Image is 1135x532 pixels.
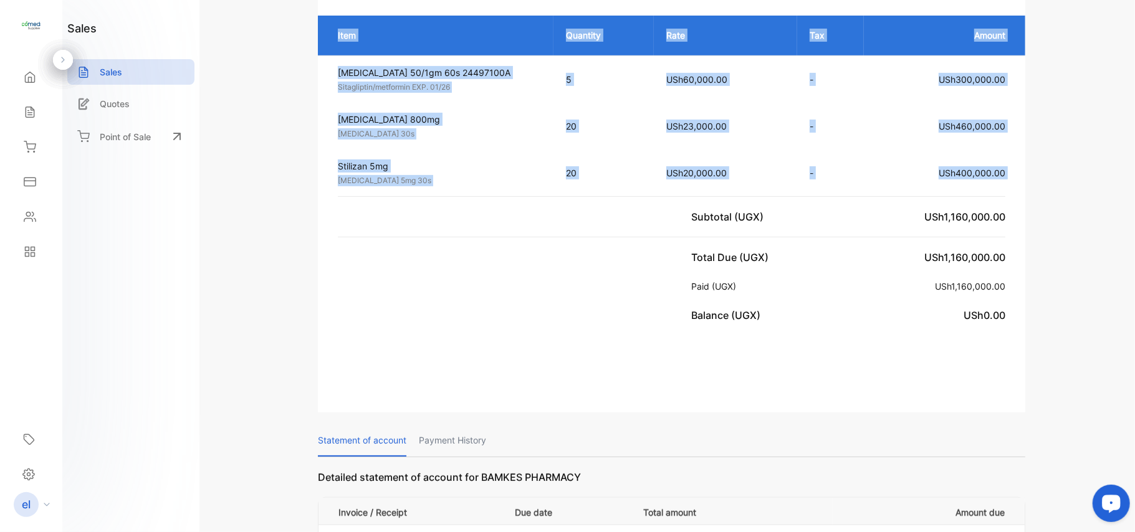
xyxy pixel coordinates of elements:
[67,20,97,37] h1: sales
[924,251,1005,264] span: USh1,160,000.00
[100,130,151,143] p: Point of Sale
[67,123,194,150] a: Point of Sale
[338,503,499,519] p: Invoice / Receipt
[566,29,641,42] p: Quantity
[22,496,31,513] p: el
[22,16,41,35] img: logo
[338,29,541,42] p: Item
[338,159,544,173] p: Stilizan 5mg
[566,73,641,86] p: 5
[924,211,1005,223] span: USh1,160,000.00
[939,121,1005,131] span: USh460,000.00
[939,168,1005,178] span: USh400,000.00
[1083,480,1135,532] iframe: LiveChat chat widget
[643,503,822,519] p: Total amount
[838,503,1005,519] p: Amount due
[692,250,774,265] p: Total Due (UGX)
[876,29,1005,42] p: Amount
[810,120,851,133] p: -
[810,166,851,179] p: -
[810,29,851,42] p: Tax
[515,503,618,519] p: Due date
[666,168,727,178] span: USh20,000.00
[964,309,1005,321] span: USh0.00
[100,97,130,110] p: Quotes
[566,120,641,133] p: 20
[666,121,727,131] span: USh23,000.00
[67,91,194,116] a: Quotes
[338,66,544,79] p: [MEDICAL_DATA] 50/1gm 60s 24497100A
[338,82,544,93] p: Sitagliptin/metformin EXP. 01/26
[338,128,544,140] p: [MEDICAL_DATA] 30s
[666,29,785,42] p: Rate
[939,74,1005,85] span: USh300,000.00
[338,175,544,186] p: [MEDICAL_DATA] 5mg 30s
[100,65,122,78] p: Sales
[692,280,742,293] p: Paid (UGX)
[692,308,766,323] p: Balance (UGX)
[318,425,406,457] p: Statement of account
[692,209,769,224] p: Subtotal (UGX)
[935,281,1005,292] span: USh1,160,000.00
[810,73,851,86] p: -
[338,113,544,126] p: [MEDICAL_DATA] 800mg
[67,59,194,85] a: Sales
[666,74,727,85] span: USh60,000.00
[318,470,1025,497] p: Detailed statement of account for BAMKES PHARMACY
[419,425,486,457] p: Payment History
[566,166,641,179] p: 20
